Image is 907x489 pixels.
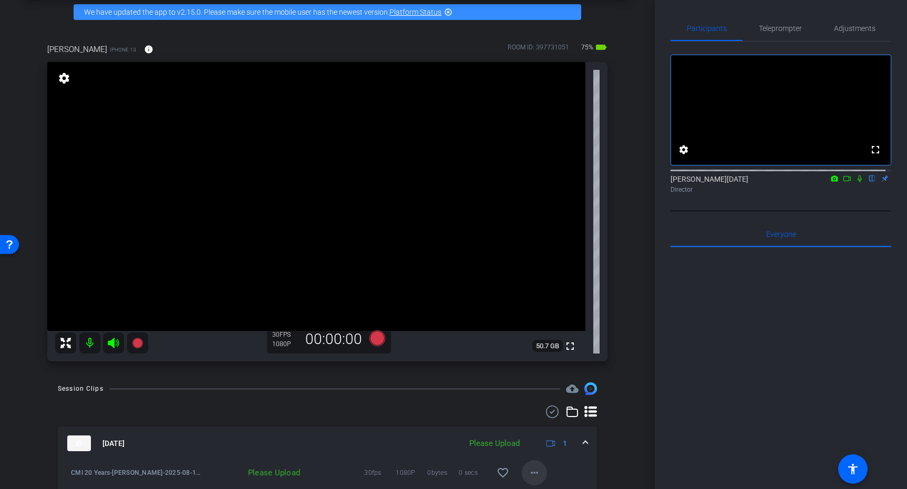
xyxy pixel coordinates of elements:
div: [PERSON_NAME][DATE] [671,174,891,194]
span: 75% [580,39,595,56]
mat-icon: highlight_off [444,8,452,16]
span: Teleprompter [759,25,802,32]
div: ROOM ID: 397731051 [508,43,569,58]
span: Adjustments [834,25,875,32]
span: CMI 20 Years-[PERSON_NAME]-2025-08-14-11-03-03-532-0 [71,467,202,478]
mat-icon: battery_std [595,41,607,54]
mat-icon: fullscreen [869,143,882,156]
mat-icon: settings [57,72,71,85]
a: Platform Status [389,8,441,16]
span: [DATE] [102,438,125,449]
span: 0bytes [427,467,459,478]
div: Please Upload [202,467,305,478]
div: 30 [272,330,298,339]
mat-icon: accessibility [847,463,859,475]
mat-expansion-panel-header: thumb-nail[DATE]Please Upload1 [58,426,597,460]
span: 0 secs [459,467,490,478]
mat-icon: cloud_upload [566,382,579,395]
span: 1 [563,438,567,449]
span: FPS [280,331,291,338]
div: 1080P [272,340,298,348]
div: Session Clips [58,383,104,394]
span: 50.7 GB [532,340,563,352]
div: Please Upload [464,438,525,450]
div: We have updated the app to v2.15.0. Please make sure the mobile user has the newest version. [74,4,581,20]
span: 1080P [396,467,427,478]
span: Everyone [766,231,796,238]
mat-icon: more_horiz [528,466,541,479]
mat-icon: flip [866,173,879,183]
div: Director [671,185,891,194]
span: Destinations for your clips [566,382,579,395]
img: Session clips [584,382,597,395]
span: 30fps [364,467,396,478]
span: [PERSON_NAME] [47,44,107,55]
mat-icon: favorite_border [497,466,509,479]
img: thumb-nail [67,435,91,451]
div: 00:00:00 [298,330,369,348]
span: Participants [687,25,727,32]
mat-icon: fullscreen [564,340,576,352]
mat-icon: info [144,45,153,54]
span: iPhone 13 [110,46,136,54]
mat-icon: settings [677,143,690,156]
